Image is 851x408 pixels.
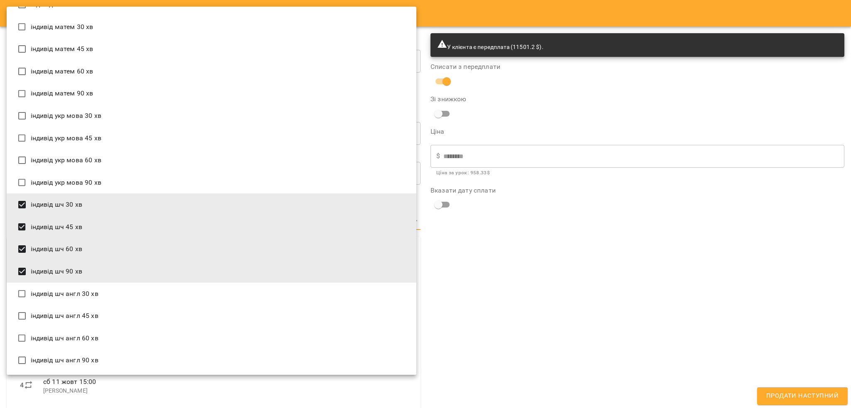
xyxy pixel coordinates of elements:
li: індивід шч англ 90 хв [7,349,416,371]
li: індивід шч 60 хв [7,238,416,260]
li: індивід матем 60 хв [7,60,416,83]
li: індивід шч 45 хв [7,216,416,238]
li: індивід матем 30 хв [7,16,416,38]
li: індивід укр мова 45 хв [7,127,416,149]
li: індивід матем 90 хв [7,83,416,105]
li: індивід шч англ 60 хв [7,327,416,349]
li: індивід шч 90 хв [7,260,416,283]
li: індивід укр мова 30 хв [7,105,416,127]
li: індивід матем 45 хв [7,38,416,60]
li: індивід укр мова 60 хв [7,149,416,171]
li: індивід шч англ 30 хв [7,283,416,305]
li: індивід шч 30 хв [7,193,416,216]
li: індивід шч англ 45 хв [7,305,416,327]
li: індивід укр мова 90 хв [7,171,416,194]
